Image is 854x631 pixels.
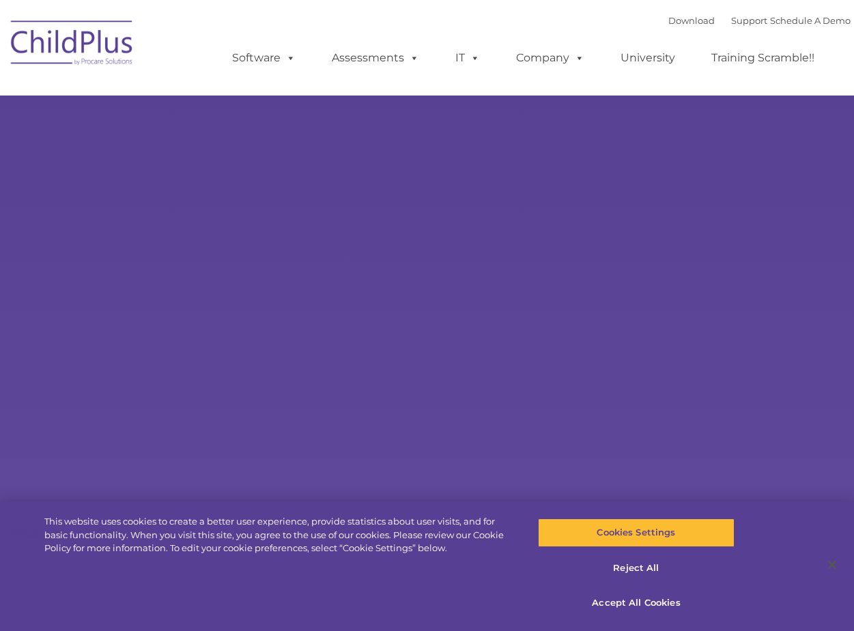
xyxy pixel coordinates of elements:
[218,44,309,72] a: Software
[731,15,767,26] a: Support
[668,15,715,26] a: Download
[538,589,735,617] button: Accept All Cookies
[442,44,494,72] a: IT
[538,518,735,547] button: Cookies Settings
[4,11,141,79] img: ChildPlus by Procare Solutions
[538,554,735,583] button: Reject All
[502,44,598,72] a: Company
[817,550,847,580] button: Close
[44,515,513,555] div: This website uses cookies to create a better user experience, provide statistics about user visit...
[668,15,851,26] font: |
[770,15,851,26] a: Schedule A Demo
[698,44,828,72] a: Training Scramble!!
[607,44,689,72] a: University
[318,44,433,72] a: Assessments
